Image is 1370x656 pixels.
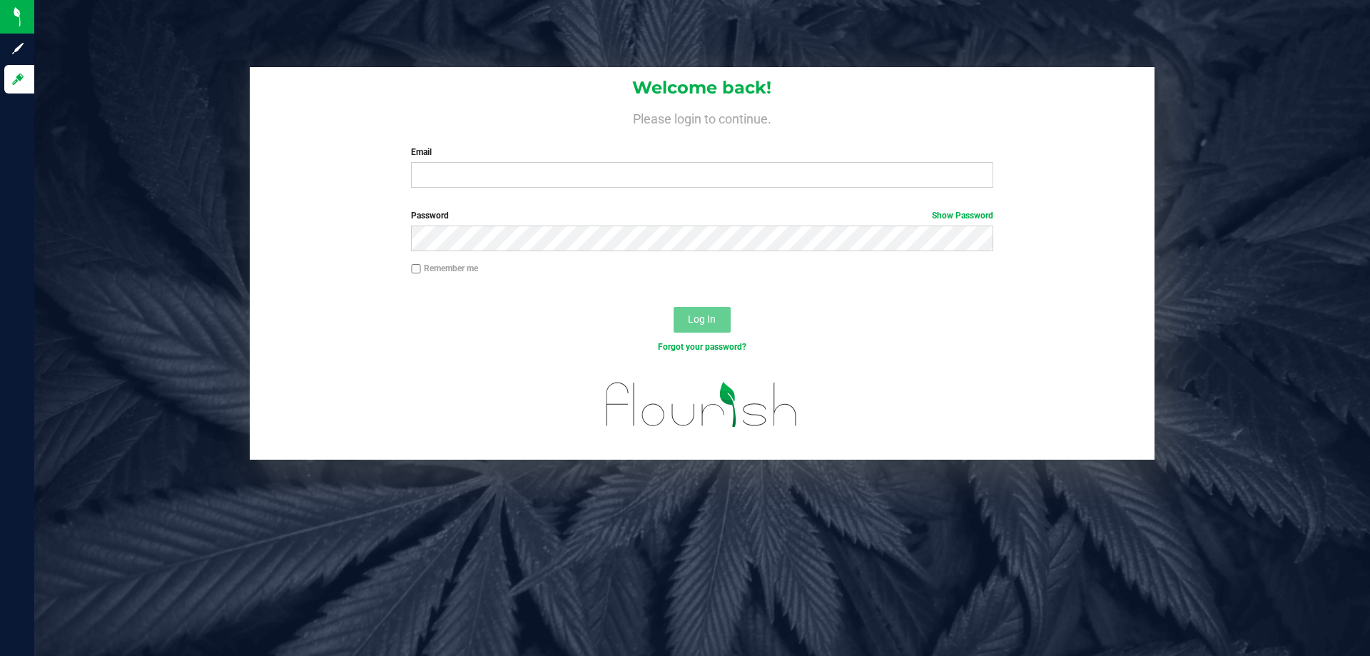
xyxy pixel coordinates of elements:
[411,262,478,275] label: Remember me
[250,79,1155,97] h1: Welcome back!
[658,342,746,352] a: Forgot your password?
[11,72,25,86] inline-svg: Log in
[250,109,1155,126] h4: Please login to continue.
[411,264,421,274] input: Remember me
[688,313,716,325] span: Log In
[674,307,731,333] button: Log In
[11,41,25,56] inline-svg: Sign up
[932,211,993,221] a: Show Password
[411,211,449,221] span: Password
[589,368,815,441] img: flourish_logo.svg
[411,146,993,158] label: Email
